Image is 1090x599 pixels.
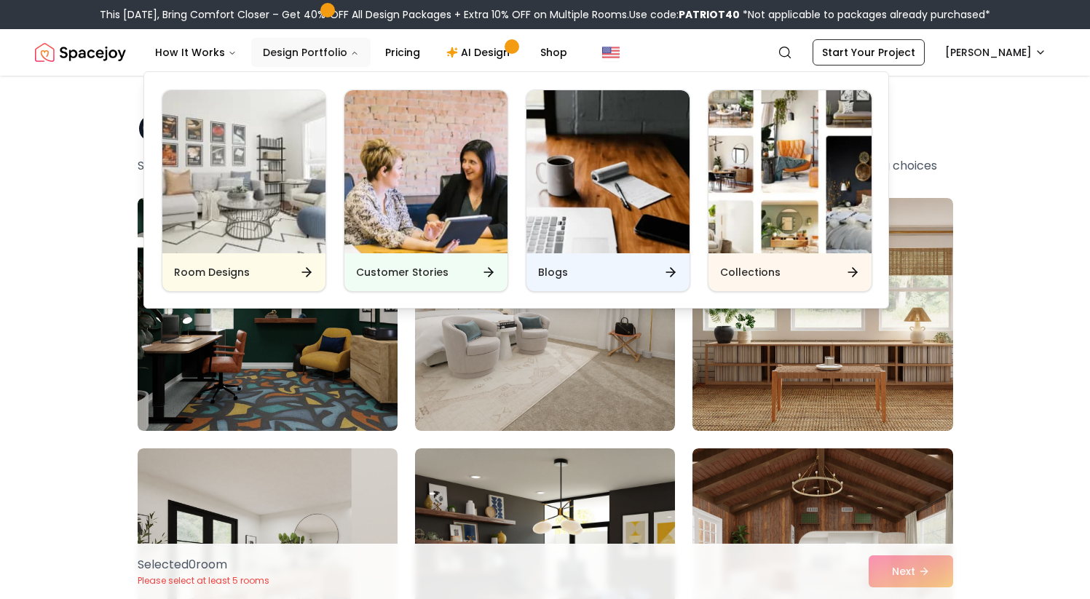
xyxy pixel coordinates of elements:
[602,44,620,61] img: United States
[356,265,449,279] h6: Customer Stories
[162,90,326,292] a: Room DesignsRoom Designs
[629,7,740,22] span: Use code:
[720,265,781,279] h6: Collections
[740,7,990,22] span: *Not applicable to packages already purchased*
[143,38,248,67] button: How It Works
[138,111,953,146] h1: Choose the Rooms That Inspire You
[708,90,872,292] a: CollectionsCollections
[526,90,690,253] img: Blogs
[35,29,1055,76] nav: Global
[529,38,579,67] a: Shop
[138,556,269,574] p: Selected 0 room
[162,90,325,253] img: Room Designs
[138,198,398,431] img: Room room-1
[415,198,675,431] img: Room room-2
[143,38,579,67] nav: Main
[374,38,432,67] a: Pricing
[35,38,126,67] a: Spacejoy
[692,198,952,431] img: Room room-3
[708,90,872,253] img: Collections
[936,39,1055,66] button: [PERSON_NAME]
[138,157,953,175] p: Scroll through the collection and select that reflect your taste. Pick the ones you'd love to liv...
[344,90,508,253] img: Customer Stories
[344,90,508,292] a: Customer StoriesCustomer Stories
[526,90,690,292] a: BlogsBlogs
[679,7,740,22] b: PATRIOT40
[100,7,990,22] div: This [DATE], Bring Comfort Closer – Get 40% OFF All Design Packages + Extra 10% OFF on Multiple R...
[35,38,126,67] img: Spacejoy Logo
[251,38,371,67] button: Design Portfolio
[813,39,925,66] a: Start Your Project
[144,72,890,309] div: Design Portfolio
[435,38,526,67] a: AI Design
[138,575,269,587] p: Please select at least 5 rooms
[538,265,568,279] h6: Blogs
[174,265,250,279] h6: Room Designs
